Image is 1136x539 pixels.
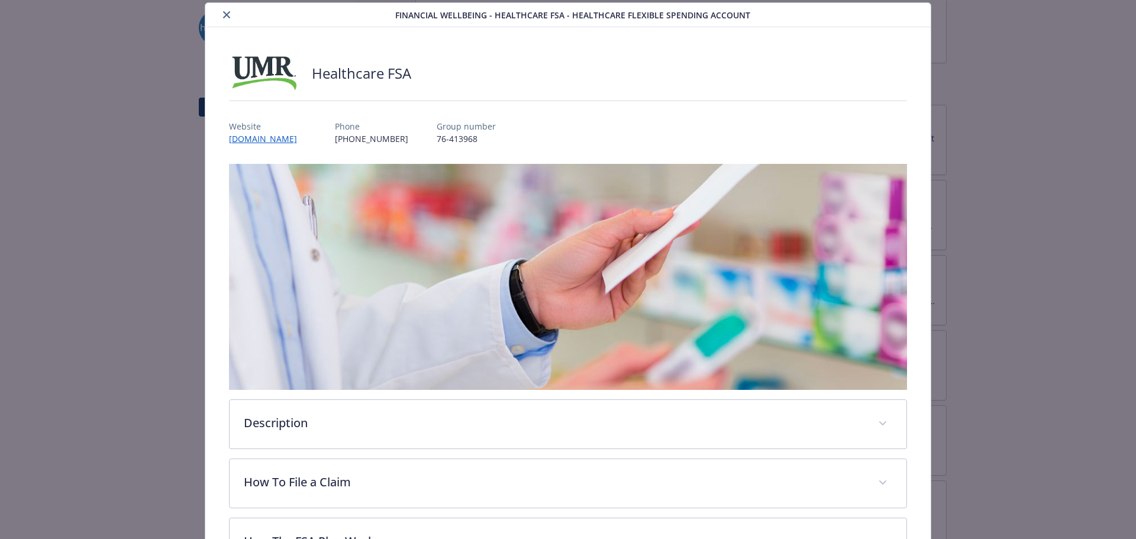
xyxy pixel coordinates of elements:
[437,120,496,133] p: Group number
[220,8,234,22] button: close
[230,400,907,448] div: Description
[229,56,300,91] img: UMR
[244,473,864,491] p: How To File a Claim
[244,414,864,432] p: Description
[437,133,496,145] p: 76-413968
[335,120,408,133] p: Phone
[312,63,411,83] h2: Healthcare FSA
[229,164,908,390] img: banner
[229,120,306,133] p: Website
[229,133,306,144] a: [DOMAIN_NAME]
[335,133,408,145] p: [PHONE_NUMBER]
[230,459,907,508] div: How To File a Claim
[395,9,750,21] span: Financial Wellbeing - Healthcare FSA - Healthcare Flexible Spending Account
